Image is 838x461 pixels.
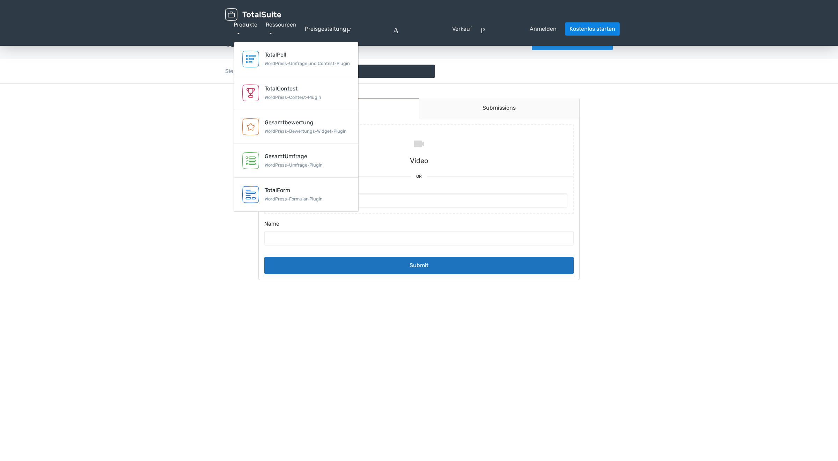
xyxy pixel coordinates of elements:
[264,173,574,190] button: Submit
[265,118,347,127] div: Gesamtbewertung
[346,25,472,33] a: Frage_AntwortVerkauf
[242,186,259,203] img: TotalForm
[234,178,358,212] a: TotalForm WordPress-Formular-Plugin
[480,25,557,33] a: PersonAnmelden
[225,8,281,21] img: TotalSuite for WordPress
[265,186,323,195] div: TotalForm
[265,85,321,93] div: TotalContest
[259,14,419,35] a: Participate
[225,38,283,49] h3: TotalContest
[265,152,323,161] div: GesamtUmfrage
[234,76,358,110] a: TotalContest WordPress-Contest-Plugin
[309,67,431,75] span: Pfeil_drop_down
[419,14,580,35] a: Submissions
[265,196,323,202] small: WordPress-Formular-Plugin
[265,51,350,59] div: TotalPoll
[271,98,567,109] label: Video link
[266,21,296,36] a: Ressourcen
[264,136,574,147] label: Name
[234,42,358,76] a: TotalPoll WordPress-Umfrage und Contest-Plugin
[234,21,257,36] a: Produkte
[271,109,567,124] input: Youtube
[225,67,258,75] div: Sie sehen:
[265,61,350,66] small: WordPress-Umfrage und Contest-Plugin
[265,162,323,168] small: WordPress-Umfrage-Plugin
[242,51,259,67] img: TotalPoll
[242,118,259,135] img: TotalRating
[234,110,358,144] a: Gesamtbewertung WordPress-Bewertungs-Widget-Plugin
[242,85,259,101] img: TotalContest
[480,25,527,33] span: Person
[265,129,347,134] small: WordPress-Bewertungs-Widget-Plugin
[346,25,449,33] span: Frage_Antwort
[242,152,259,169] img: TotalSurvey
[234,144,358,178] a: GesamtUmfrage WordPress-Umfrage-Plugin
[305,25,346,33] a: Preisgestaltung
[265,95,321,100] small: WordPress-Contest-Plugin
[565,22,620,36] a: Kostenlos starten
